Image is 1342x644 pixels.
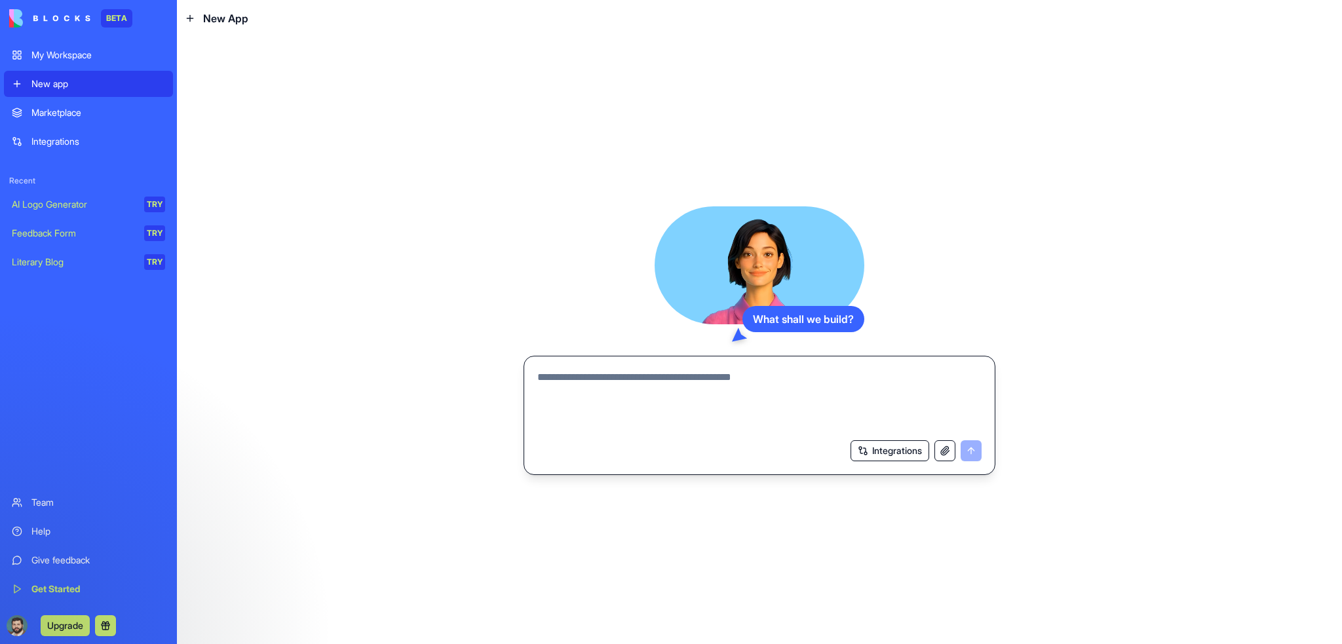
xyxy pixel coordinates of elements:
[187,546,449,637] iframe: Intercom notifications message
[31,525,165,538] div: Help
[4,547,173,573] a: Give feedback
[41,615,90,636] button: Upgrade
[4,128,173,155] a: Integrations
[4,220,173,246] a: Feedback FormTRY
[4,71,173,97] a: New app
[9,9,90,28] img: logo
[12,256,135,269] div: Literary Blog
[4,176,173,186] span: Recent
[9,9,132,28] a: BETA
[742,306,864,332] div: What shall we build?
[7,615,28,636] img: ACg8ocIWNIZ25jp-u3flmO7yiZ3QRHN9zxNebEdl8FiPPuYtwXKAZA5ENQ=s96-c
[4,249,173,275] a: Literary BlogTRY
[4,576,173,602] a: Get Started
[144,197,165,212] div: TRY
[41,618,90,632] a: Upgrade
[4,489,173,516] a: Team
[31,582,165,596] div: Get Started
[4,100,173,126] a: Marketplace
[31,106,165,119] div: Marketplace
[31,496,165,509] div: Team
[144,254,165,270] div: TRY
[31,48,165,62] div: My Workspace
[203,10,248,26] span: New App
[144,225,165,241] div: TRY
[4,42,173,68] a: My Workspace
[31,135,165,148] div: Integrations
[4,518,173,544] a: Help
[4,191,173,218] a: AI Logo GeneratorTRY
[12,227,135,240] div: Feedback Form
[12,198,135,211] div: AI Logo Generator
[31,554,165,567] div: Give feedback
[851,440,929,461] button: Integrations
[31,77,165,90] div: New app
[101,9,132,28] div: BETA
